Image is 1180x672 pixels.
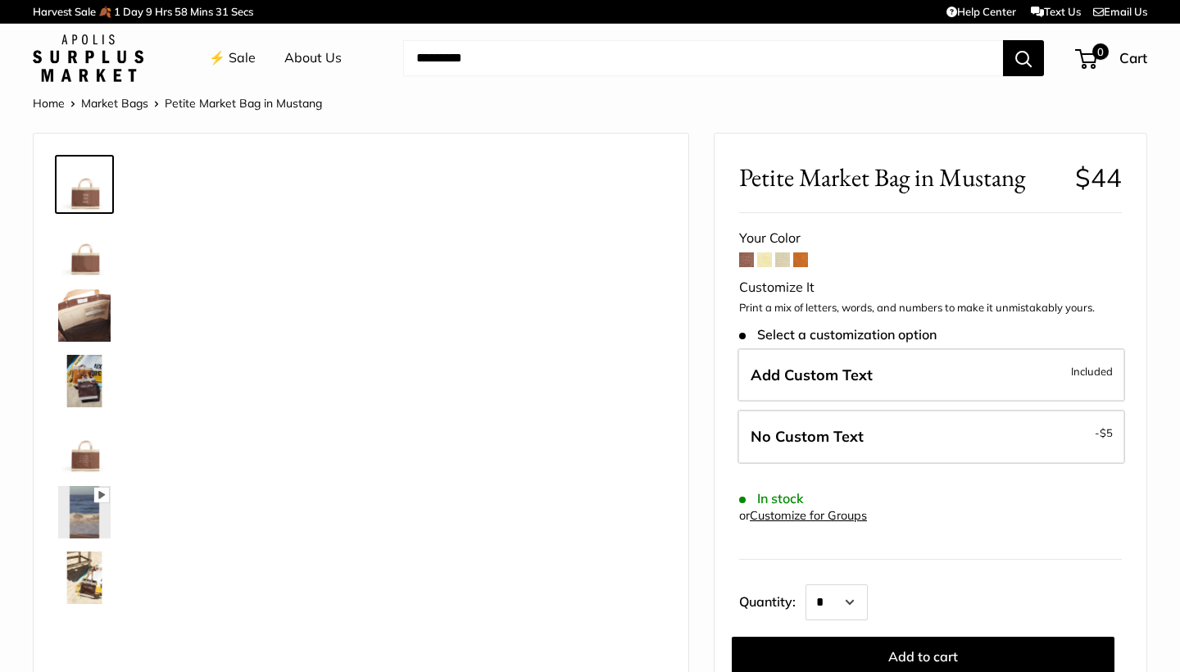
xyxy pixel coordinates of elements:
span: Included [1071,361,1113,381]
div: Customize It [739,275,1122,300]
span: Cart [1119,49,1147,66]
a: Petite Market Bag in Mustang [55,286,114,345]
span: $5 [1100,426,1113,439]
span: 9 [146,5,152,18]
p: Print a mix of letters, words, and numbers to make it unmistakably yours. [739,300,1122,316]
label: Leave Blank [737,410,1125,464]
img: Petite Market Bag in Mustang [58,289,111,342]
img: Petite Market Bag in Mustang [58,552,111,604]
a: Petite Market Bag in Mustang [55,220,114,279]
span: In stock [739,491,804,506]
nav: Breadcrumb [33,93,322,114]
span: Add Custom Text [751,366,873,384]
span: - [1095,423,1113,443]
div: or [739,505,867,527]
span: $44 [1075,161,1122,193]
span: 58 [175,5,188,18]
a: Home [33,96,65,111]
label: Add Custom Text [737,348,1125,402]
a: Petite Market Bag in Mustang [55,548,114,607]
a: 0 Cart [1077,45,1147,71]
a: Petite Market Bag in Mustang [55,155,114,214]
span: Mins [190,5,213,18]
label: Quantity: [739,579,806,620]
a: Petite Market Bag in Mustang [55,417,114,476]
img: Petite Market Bag in Mustang [58,420,111,473]
a: Help Center [946,5,1016,18]
img: Petite Market Bag in Mustang [58,486,111,538]
a: ⚡️ Sale [209,46,256,70]
a: Petite Market Bag in Mustang [55,352,114,411]
a: Petite Market Bag in Mustang [55,483,114,542]
a: Email Us [1093,5,1147,18]
span: Secs [231,5,253,18]
a: About Us [284,46,342,70]
span: 1 [114,5,120,18]
span: 0 [1092,43,1109,60]
img: Petite Market Bag in Mustang [58,158,111,211]
img: Apolis: Surplus Market [33,34,143,82]
img: Petite Market Bag in Mustang [58,224,111,276]
span: 31 [216,5,229,18]
input: Search... [403,40,1003,76]
a: Text Us [1031,5,1081,18]
a: Customize for Groups [750,508,867,523]
a: Market Bags [81,96,148,111]
img: Petite Market Bag in Mustang [58,355,111,407]
span: Hrs [155,5,172,18]
button: Search [1003,40,1044,76]
span: Petite Market Bag in Mustang [739,162,1063,193]
span: Select a customization option [739,327,937,343]
div: Your Color [739,226,1122,251]
span: Petite Market Bag in Mustang [165,96,322,111]
span: No Custom Text [751,427,864,446]
span: Day [123,5,143,18]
